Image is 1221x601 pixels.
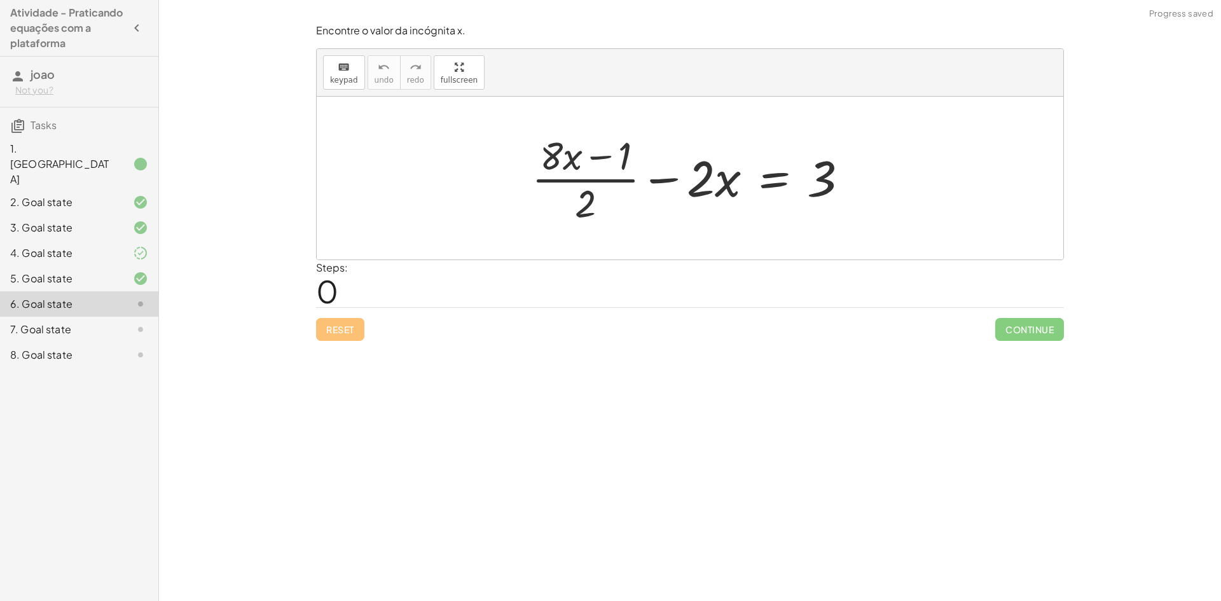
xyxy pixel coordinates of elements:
h4: Atividade - Praticando equações com a plataforma [10,5,125,51]
i: Task finished and correct. [133,271,148,286]
span: redo [407,76,424,85]
div: 3. Goal state [10,220,113,235]
i: keyboard [338,60,350,75]
i: Task finished. [133,156,148,172]
span: joao [31,67,55,81]
button: fullscreen [434,55,485,90]
span: Tasks [31,118,57,132]
div: 7. Goal state [10,322,113,337]
i: Task not started. [133,296,148,312]
i: Task not started. [133,347,148,363]
span: fullscreen [441,76,478,85]
div: 6. Goal state [10,296,113,312]
i: Task finished and correct. [133,220,148,235]
div: 4. Goal state [10,245,113,261]
button: keyboardkeypad [323,55,365,90]
div: Not you? [15,84,148,97]
i: redo [410,60,422,75]
div: 5. Goal state [10,271,113,286]
div: 8. Goal state [10,347,113,363]
button: undoundo [368,55,401,90]
span: undo [375,76,394,85]
div: 2. Goal state [10,195,113,210]
button: redoredo [400,55,431,90]
span: 0 [316,272,338,310]
i: Task not started. [133,322,148,337]
span: Progress saved [1149,8,1213,20]
div: 1. [GEOGRAPHIC_DATA] [10,141,113,187]
p: Encontre o valor da incógnita x. [316,24,1064,38]
i: undo [378,60,390,75]
span: keypad [330,76,358,85]
label: Steps: [316,261,348,274]
i: Task finished and correct. [133,195,148,210]
i: Task finished and part of it marked as correct. [133,245,148,261]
